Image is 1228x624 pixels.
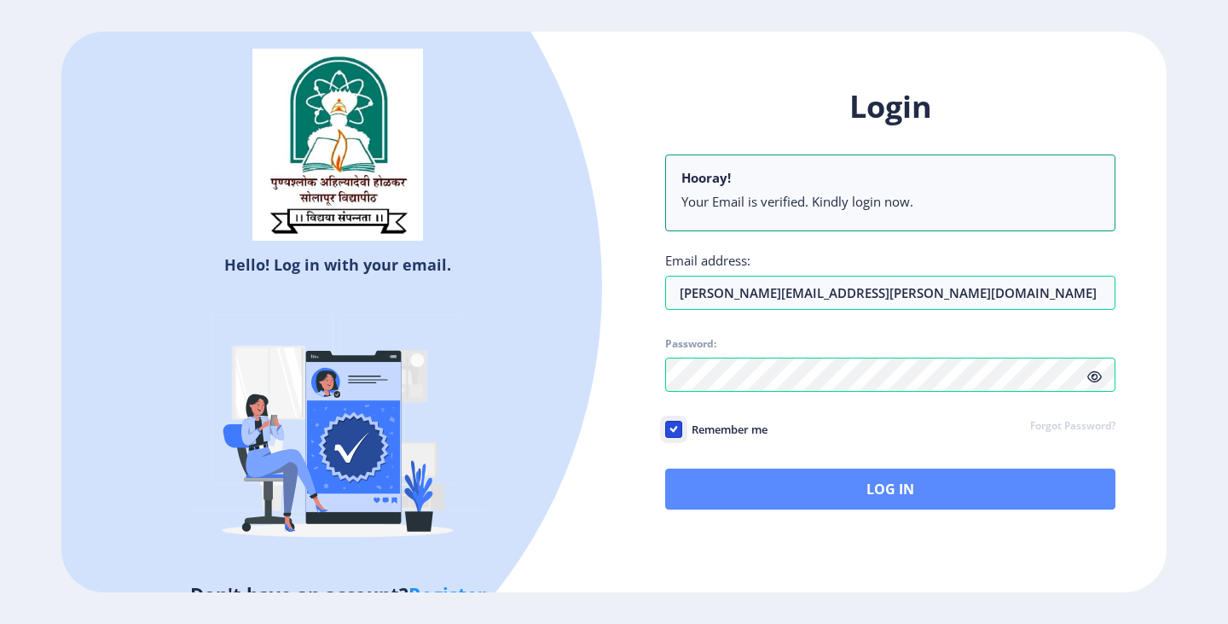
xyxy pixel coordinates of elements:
img: sulogo.png [252,49,423,242]
img: Verified-rafiki.svg [188,282,487,580]
input: Email address [665,276,1115,310]
a: Forgot Password? [1030,419,1115,434]
label: Email address: [665,252,750,269]
li: Your Email is verified. Kindly login now. [681,193,1099,210]
span: Remember me [682,419,767,440]
b: Hooray! [681,169,731,186]
button: Log In [665,469,1115,510]
h1: Login [665,86,1115,127]
label: Password: [665,337,716,351]
a: Register [408,581,486,607]
h5: Don't have an account? [74,580,601,608]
